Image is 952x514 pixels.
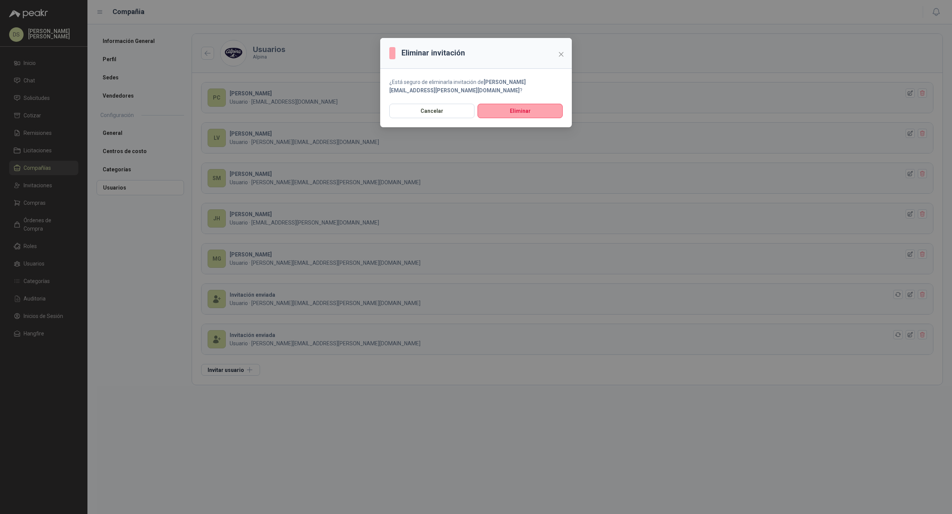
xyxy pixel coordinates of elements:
span: close [558,51,564,57]
div: ¿Está seguro de eliminar la invitación de ? [389,78,563,95]
button: Close [555,48,567,60]
button: Eliminar [478,104,563,118]
button: Cancelar [389,104,474,118]
h3: Eliminar invitación [401,47,465,59]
